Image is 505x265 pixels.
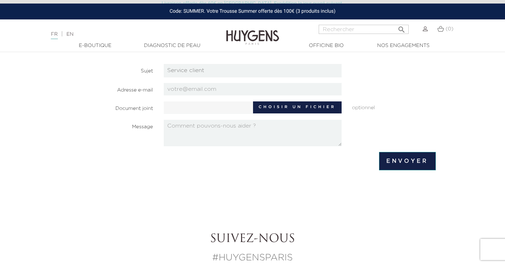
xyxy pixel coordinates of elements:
[397,23,406,32] i: 
[226,19,279,46] img: Huygens
[64,64,158,75] label: Sujet
[64,101,158,112] label: Document joint
[57,232,449,246] h2: Suivez-nous
[379,152,435,170] input: Envoyer
[64,120,158,131] label: Message
[66,32,73,37] a: EN
[446,26,453,31] span: (0)
[319,25,409,34] input: Rechercher
[47,30,205,39] div: |
[60,42,131,49] a: E-Boutique
[347,101,441,112] span: optionnel
[51,32,58,39] a: FR
[57,251,449,265] p: #HUYGENSPARIS
[291,42,362,49] a: Officine Bio
[395,23,408,32] button: 
[368,42,439,49] a: Nos engagements
[64,83,158,94] label: Adresse e-mail
[137,42,208,49] a: Diagnostic de peau
[164,83,342,95] input: votre@email.com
